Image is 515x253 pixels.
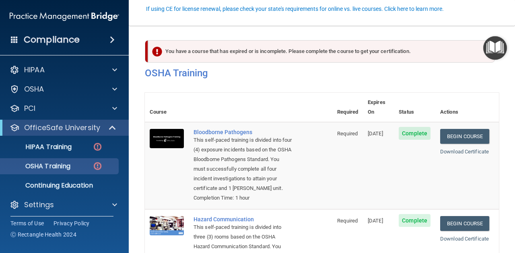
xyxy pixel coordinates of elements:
[440,129,489,144] a: Begin Course
[24,123,100,133] p: OfficeSafe University
[483,36,507,60] button: Open Resource Center
[54,219,90,227] a: Privacy Policy
[145,67,499,79] h4: OSHA Training
[475,198,505,228] iframe: Drift Widget Chat Controller
[10,123,117,133] a: OfficeSafe University
[332,93,363,122] th: Required
[93,142,103,152] img: danger-circle.6113f641.png
[24,104,35,113] p: PCI
[194,193,292,203] div: Completion Time: 1 hour
[24,200,54,210] p: Settings
[5,143,72,151] p: HIPAA Training
[337,131,358,137] span: Required
[10,219,44,227] a: Terms of Use
[145,5,445,13] button: If using CE for license renewal, please check your state's requirements for online vs. live cours...
[440,216,489,231] a: Begin Course
[10,104,117,113] a: PCI
[5,182,115,190] p: Continuing Education
[5,162,70,170] p: OSHA Training
[24,34,80,45] h4: Compliance
[194,129,292,135] a: Bloodborne Pathogens
[148,40,495,63] div: You have a course that has expired or is incomplete. Please complete the course to get your certi...
[435,93,499,122] th: Actions
[145,93,189,122] th: Course
[399,214,431,227] span: Complete
[440,149,489,155] a: Download Certificate
[363,93,394,122] th: Expires On
[10,200,117,210] a: Settings
[394,93,435,122] th: Status
[10,231,76,239] span: Ⓒ Rectangle Health 2024
[194,216,292,222] a: Hazard Communication
[399,127,431,140] span: Complete
[10,84,117,94] a: OSHA
[194,135,292,193] div: This self-paced training is divided into four (4) exposure incidents based on the OSHA Bloodborne...
[10,8,119,24] img: PMB logo
[368,131,383,137] span: [DATE]
[24,65,45,75] p: HIPAA
[93,161,103,171] img: danger-circle.6113f641.png
[440,236,489,242] a: Download Certificate
[368,218,383,224] span: [DATE]
[152,47,162,57] img: exclamation-circle-solid-danger.72ef9ffc.png
[24,84,44,94] p: OSHA
[146,6,444,12] div: If using CE for license renewal, please check your state's requirements for online vs. live cours...
[10,65,117,75] a: HIPAA
[337,218,358,224] span: Required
